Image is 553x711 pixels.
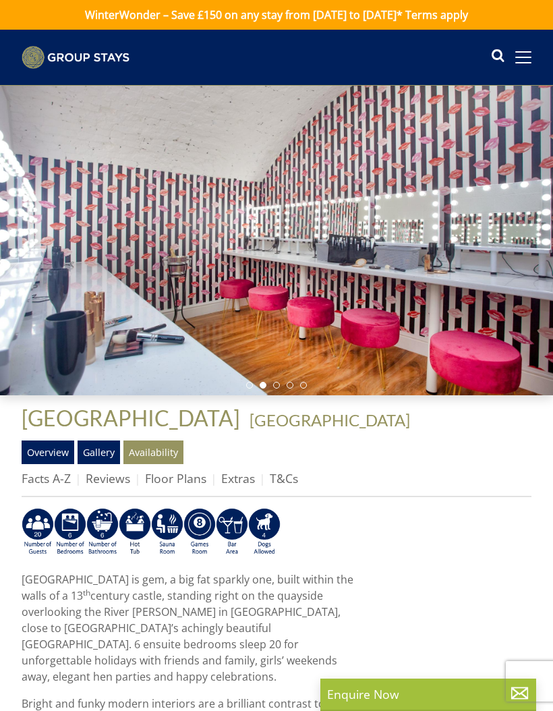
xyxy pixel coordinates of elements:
img: AD_4nXfaF5gf2urKFx7HDwsHlrO0fdm8JQVPPzQjp0Rsamry5Tp4uSZw9QHSdLG-TqApKQspwJmQRxyoQ3gunICr9a924Ux1H... [119,508,151,557]
a: Gallery [78,440,120,463]
img: AD_4nXcFTrCGkCckatUy_hInTOXpKLEqOlwTo256Dx1fdrBK8Gl70N0kk0XElZ34i6NENnHDySfW8ioTaemBIkZUwBy7mtn7s... [183,508,216,557]
img: Group Stays [22,46,129,69]
a: T&Cs [270,470,298,486]
img: AD_4nXdNwe6D-n4IuKwCMJ7Oi_XUYCKYVUBDs0jnN9PULmKBqwHflVnX4fKULOuUd1tD8Cxwl1tnO7GPFA56Wm4T2ryKlOG1s... [151,508,183,557]
a: Overview [22,440,74,463]
img: AD_4nXc9XGENO07Ue41y8cAVm53ZvD0aLBk4UQB1fB5HC4sCXEmq20JrJPeXfga-nro7Vkeg1Pv9O0FfKiPB-BLVqvEn4iVgk... [86,508,119,557]
img: AD_4nXeTzU1zv0GR3bREMfN1BK3fCf1L2Pkj4ybyHGyl42zz68PZ2jTlzOdmwtWK0xUAk5SIhmd98DEv1Y0gDtgAiEX7EEmeN... [248,508,281,557]
sup: th [83,587,90,598]
img: AD_4nXcd13kSxTIu0ue3H7w2FM9j_6YylUAiUbT75R074GcDnyO-5CVzf1Mc56vb3NsXtnnqEKNGup7TO314_90zAcnKhbuwN... [22,508,54,557]
a: Availability [123,440,183,463]
span: - [244,410,410,430]
a: [GEOGRAPHIC_DATA] [22,405,244,431]
a: Floor Plans [145,470,206,486]
img: AD_4nXdqidRJbEILX9I2EFokBgKCLQf4OdV1vrvMIsyxm5FTHjMaV9rgMYEMNxuq5Y-1ZKCM6el3G_m9ccj6RhYCm3ggAOzkR... [54,508,86,557]
span: [GEOGRAPHIC_DATA] [22,405,240,431]
img: AD_4nXdpL-MJIMDd9eqvcTG96w7DfYPkqPaWzeW-07C7SVaJTIwhFODzCVgW_WQ8GnR4QvkirjaYm8ncf03asuGOoX53NoMKq... [216,508,248,557]
a: Reviews [86,470,130,486]
a: Facts A-Z [22,470,71,486]
a: [GEOGRAPHIC_DATA] [250,410,410,430]
p: Enquire Now [327,685,529,703]
p: [GEOGRAPHIC_DATA] is gem, a big fat sparkly one, built within the walls of a 13 century castle, s... [22,571,358,685]
a: Extras [221,470,255,486]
